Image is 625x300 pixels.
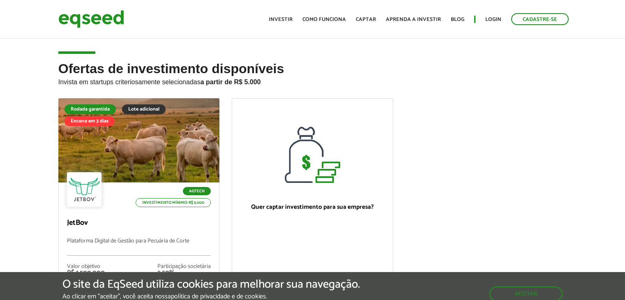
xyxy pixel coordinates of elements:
div: Rodada garantida [65,104,116,114]
a: Login [485,17,501,22]
div: Encerra em 3 dias [65,116,115,126]
p: Invista em startups criteriosamente selecionadas [58,76,567,86]
p: Agtech [183,187,211,195]
p: Quer captar investimento para sua empresa? [240,203,385,211]
h2: Ofertas de investimento disponíveis [58,62,567,98]
p: Plataforma Digital de Gestão para Pecuária de Corte [67,238,211,256]
div: R$ 1.500.000 [67,270,105,276]
strong: a partir de R$ 5.000 [201,78,261,85]
a: Como funciona [302,17,346,22]
a: Captar [356,17,376,22]
a: Blog [451,17,464,22]
img: EqSeed [58,8,124,30]
div: Participação societária [157,264,211,270]
div: Valor objetivo [67,264,105,270]
p: JetBov [67,219,211,228]
p: Investimento mínimo: R$ 5.000 [136,198,211,207]
div: Lote adicional [122,104,166,114]
div: 3,50% [157,270,211,276]
a: Aprenda a investir [386,17,441,22]
a: Investir [269,17,293,22]
h5: O site da EqSeed utiliza cookies para melhorar sua navegação. [62,278,360,291]
a: Cadastre-se [511,13,569,25]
